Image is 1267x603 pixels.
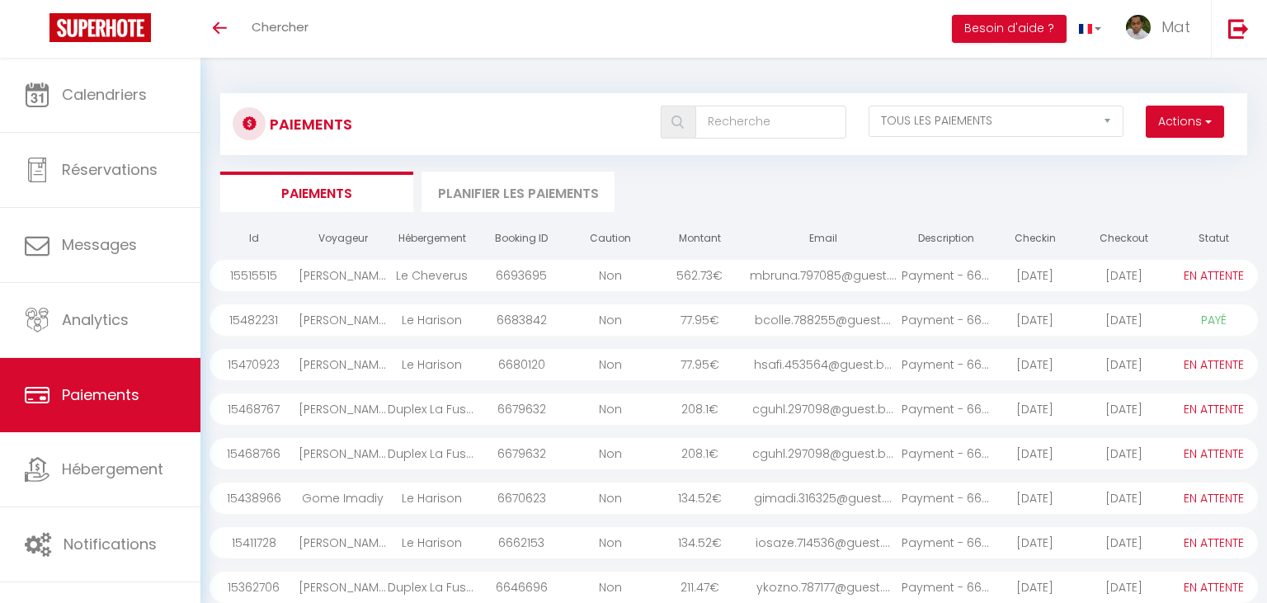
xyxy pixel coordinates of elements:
div: 15362706 [210,572,299,603]
div: [DATE] [1080,527,1169,558]
div: 77.95 [655,304,744,336]
div: 6662153 [477,527,566,558]
th: Email [744,224,902,253]
div: [PERSON_NAME] [299,393,388,425]
div: cguhl.297098@guest.b... [744,393,902,425]
div: Non [566,527,655,558]
div: [DATE] [991,527,1080,558]
div: Duplex La Fusterie [388,393,477,425]
div: 15438966 [210,483,299,514]
div: [PERSON_NAME] [299,438,388,469]
div: [PERSON_NAME] [PERSON_NAME] [299,260,388,291]
div: 208.1 [655,393,744,425]
th: Voyageur [299,224,388,253]
th: Checkout [1080,224,1169,253]
div: 6646696 [477,572,566,603]
div: [DATE] [991,349,1080,380]
div: ykozno.787177@guest.... [744,572,902,603]
h3: Paiements [270,106,352,143]
div: Le Harison [388,527,477,558]
div: [DATE] [1080,438,1169,469]
div: hsafi.453564@guest.b... [744,349,902,380]
div: Gome Imadiy [299,483,388,514]
div: [PERSON_NAME] [299,572,388,603]
div: [DATE] [1080,260,1169,291]
div: Payment - 6680120 - ... [902,349,991,380]
span: € [712,535,722,551]
span: Chercher [252,18,309,35]
div: Le Harison [388,304,477,336]
div: 134.52 [655,527,744,558]
span: € [709,312,719,328]
div: [PERSON_NAME] [299,304,388,336]
div: 6680120 [477,349,566,380]
img: logout [1228,18,1249,39]
th: Description [902,224,991,253]
div: [DATE] [991,304,1080,336]
div: 6679632 [477,393,566,425]
div: [DATE] [1080,572,1169,603]
div: Payment - 6646696 - ... [902,572,991,603]
div: [DATE] [991,438,1080,469]
div: Payment - 6693695 - ... [902,260,991,291]
th: Hébergement [388,224,477,253]
div: Duplex La Fusterie [388,438,477,469]
div: Non [566,483,655,514]
div: 15468767 [210,393,299,425]
input: Recherche [695,106,847,139]
div: Non [566,349,655,380]
div: Non [566,572,655,603]
button: Besoin d'aide ? [952,15,1067,43]
div: 77.95 [655,349,744,380]
th: Statut [1169,224,1258,253]
div: bcolle.788255@guest.... [744,304,902,336]
div: Duplex La Fusterie [388,572,477,603]
div: iosaze.714536@guest.... [744,527,902,558]
div: [DATE] [991,572,1080,603]
div: 211.47 [655,572,744,603]
span: Paiements [62,384,139,405]
div: 15482231 [210,304,299,336]
div: Payment - 6662153 - ... [902,527,991,558]
div: Payment - 6679632 - ... [902,438,991,469]
div: 562.73 [655,260,744,291]
span: Hébergement [62,459,163,479]
div: Non [566,438,655,469]
div: [DATE] [1080,349,1169,380]
div: Payment - 6683842 - ... [902,304,991,336]
li: Planifier les paiements [422,172,615,212]
button: Actions [1146,106,1224,139]
div: 15470923 [210,349,299,380]
div: gimadi.316325@guest.... [744,483,902,514]
span: Réservations [62,159,158,180]
th: Booking ID [477,224,566,253]
span: € [709,579,719,596]
div: [DATE] [1080,483,1169,514]
span: Messages [62,234,137,255]
span: € [709,445,718,462]
div: Payment - 6670623 - ... [902,483,991,514]
div: 6679632 [477,438,566,469]
div: Le Harison [388,349,477,380]
span: Calendriers [62,84,147,105]
th: Caution [566,224,655,253]
div: 134.52 [655,483,744,514]
img: Super Booking [49,13,151,42]
div: 6683842 [477,304,566,336]
div: mbruna.797085@guest.... [744,260,902,291]
div: 6670623 [477,483,566,514]
div: Payment - 6679632 - ... [902,393,991,425]
th: Id [210,224,299,253]
div: [PERSON_NAME] [299,527,388,558]
div: Le Cheverus [388,260,477,291]
div: 6693695 [477,260,566,291]
div: Non [566,260,655,291]
div: [DATE] [991,483,1080,514]
div: 15411728 [210,527,299,558]
span: € [709,401,718,417]
th: Checkin [991,224,1080,253]
div: 15515515 [210,260,299,291]
img: ... [1126,15,1151,40]
span: € [709,356,719,373]
th: Montant [655,224,744,253]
